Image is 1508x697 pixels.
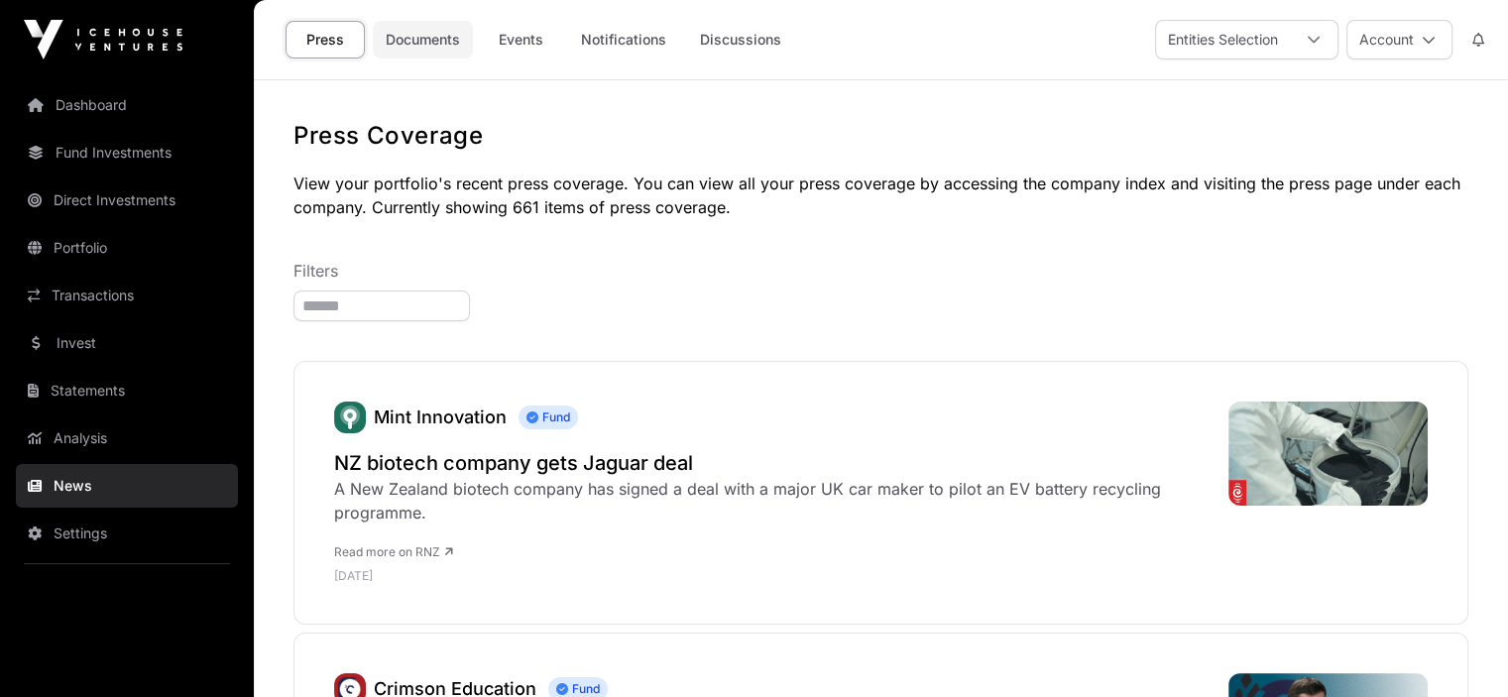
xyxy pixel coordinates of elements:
[16,178,238,222] a: Direct Investments
[334,449,1209,477] a: NZ biotech company gets Jaguar deal
[293,259,1468,283] p: Filters
[293,120,1468,152] h1: Press Coverage
[16,321,238,365] a: Invest
[334,544,453,559] a: Read more on RNZ
[334,402,366,433] a: Mint Innovation
[481,21,560,58] a: Events
[334,402,366,433] img: Mint.svg
[373,21,473,58] a: Documents
[286,21,365,58] a: Press
[1156,21,1290,58] div: Entities Selection
[334,568,1209,584] p: [DATE]
[293,172,1468,219] p: View your portfolio's recent press coverage. You can view all your press coverage by accessing th...
[334,477,1209,524] div: A New Zealand biotech company has signed a deal with a major UK car maker to pilot an EV battery ...
[24,20,182,59] img: Icehouse Ventures Logo
[687,21,794,58] a: Discussions
[16,274,238,317] a: Transactions
[16,369,238,412] a: Statements
[568,21,679,58] a: Notifications
[519,406,578,429] span: Fund
[16,83,238,127] a: Dashboard
[1409,602,1508,697] iframe: Chat Widget
[374,407,507,427] a: Mint Innovation
[16,131,238,174] a: Fund Investments
[16,512,238,555] a: Settings
[1346,20,1452,59] button: Account
[16,464,238,508] a: News
[16,416,238,460] a: Analysis
[1228,402,1428,506] img: 4K2DXWV_687835b9ce478d6e7495c317_Mint_2_jpg.png
[16,226,238,270] a: Portfolio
